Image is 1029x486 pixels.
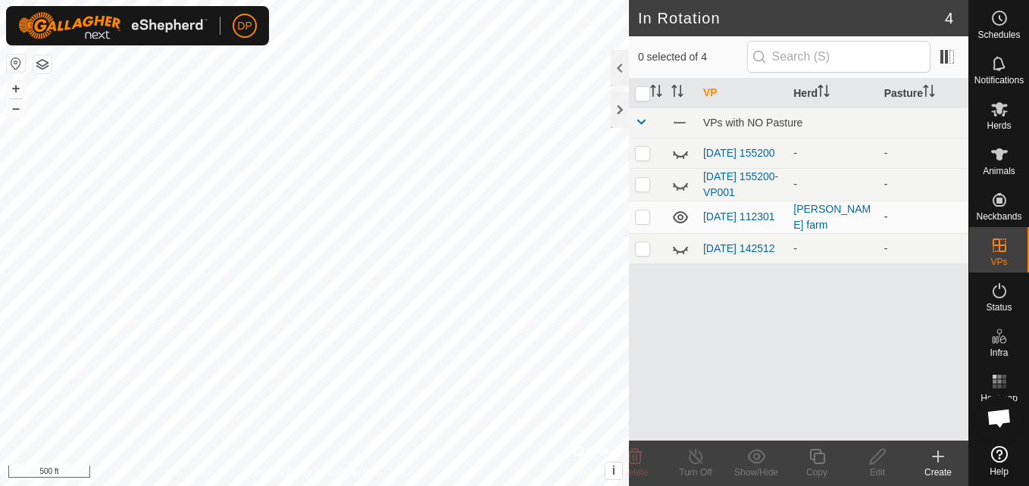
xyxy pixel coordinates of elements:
[747,41,930,73] input: Search (S)
[793,201,871,233] div: [PERSON_NAME] farm
[990,467,1009,476] span: Help
[665,466,726,479] div: Turn Off
[638,49,747,65] span: 0 selected of 4
[990,257,1007,266] span: VPs
[987,121,1011,130] span: Herds
[671,87,683,99] p-sorticon: Activate to sort
[983,167,1015,176] span: Animals
[977,395,1022,441] div: Open chat
[703,170,778,198] a: [DATE] 155200-VP001
[7,55,25,73] button: Reset Map
[878,201,968,233] td: -
[7,99,25,117] button: –
[969,440,1029,482] a: Help
[703,210,775,223] a: [DATE] 112301
[605,463,622,479] button: i
[787,466,847,479] div: Copy
[793,176,871,192] div: -
[638,9,945,27] h2: In Rotation
[237,18,252,34] span: DP
[703,242,775,254] a: [DATE] 142512
[878,168,968,201] td: -
[703,147,775,159] a: [DATE] 155200
[793,241,871,257] div: -
[945,7,953,30] span: 4
[330,466,374,480] a: Contact Us
[986,303,1012,312] span: Status
[908,466,968,479] div: Create
[793,145,871,161] div: -
[726,466,787,479] div: Show/Hide
[818,87,830,99] p-sorticon: Activate to sort
[990,348,1008,357] span: Infra
[703,117,962,129] div: VPs with NO Pasture
[847,466,908,479] div: Edit
[622,467,649,478] span: Delete
[7,79,25,98] button: +
[977,30,1020,39] span: Schedules
[612,464,615,477] span: i
[878,233,968,263] td: -
[650,87,662,99] p-sorticon: Activate to sort
[974,76,1024,85] span: Notifications
[255,466,311,480] a: Privacy Policy
[923,87,935,99] p-sorticon: Activate to sort
[697,79,787,108] th: VP
[33,55,52,73] button: Map Layers
[981,394,1018,403] span: Heatmap
[976,212,1021,221] span: Neckbands
[18,12,208,39] img: Gallagher Logo
[787,79,877,108] th: Herd
[878,138,968,168] td: -
[878,79,968,108] th: Pasture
